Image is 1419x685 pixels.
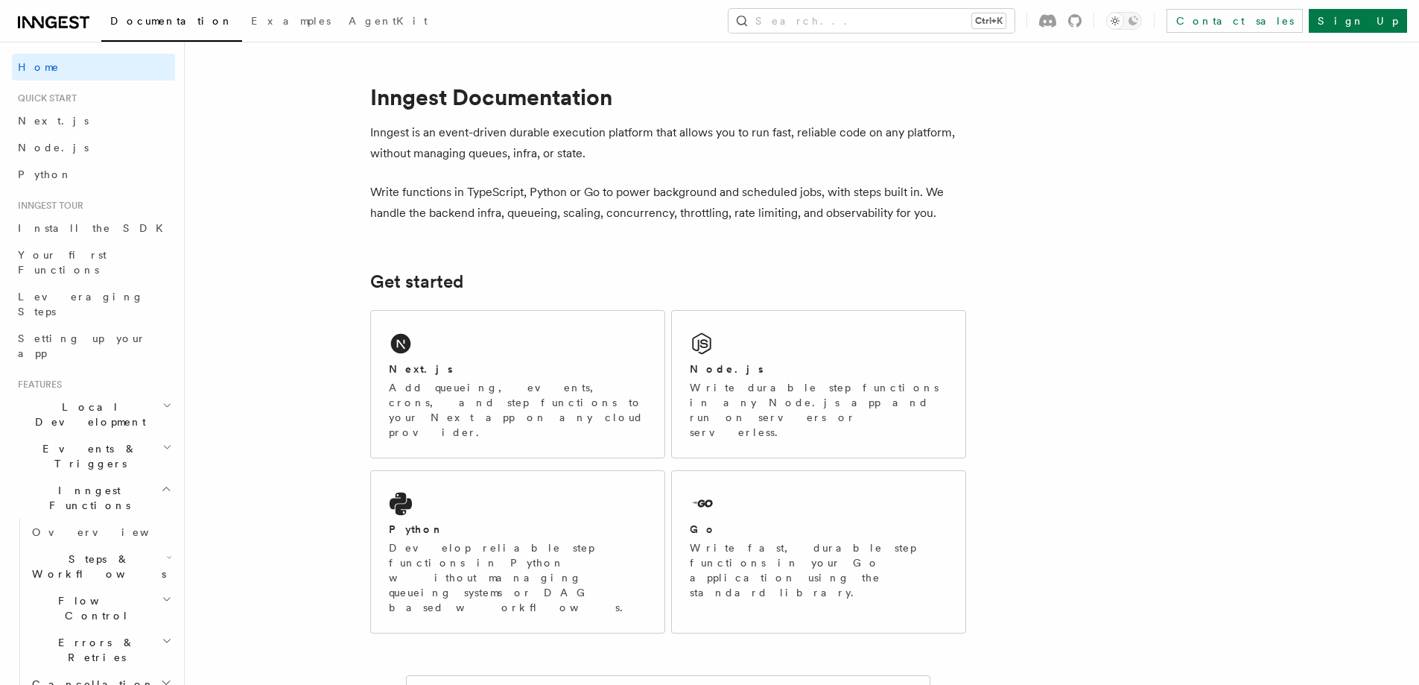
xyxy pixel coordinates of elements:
[12,283,175,325] a: Leveraging Steps
[18,115,89,127] span: Next.js
[728,9,1015,33] button: Search...Ctrl+K
[26,552,166,581] span: Steps & Workflows
[690,540,947,600] p: Write fast, durable step functions in your Go application using the standard library.
[18,60,60,75] span: Home
[101,4,242,42] a: Documentation
[110,15,233,27] span: Documentation
[340,4,437,40] a: AgentKit
[12,477,175,519] button: Inngest Functions
[370,83,966,110] h1: Inngest Documentation
[1166,9,1303,33] a: Contact sales
[690,380,947,440] p: Write durable step functions in any Node.js app and run on servers or serverless.
[389,362,453,376] h2: Next.js
[389,540,647,615] p: Develop reliable step functions in Python without managing queueing systems or DAG based workflows.
[389,522,444,537] h2: Python
[12,379,62,391] span: Features
[26,629,175,671] button: Errors & Retries
[1309,9,1407,33] a: Sign Up
[12,215,175,242] a: Install the SDK
[389,380,647,440] p: Add queueing, events, crons, and step functions to your Next app on any cloud provider.
[12,483,161,513] span: Inngest Functions
[370,271,463,292] a: Get started
[690,362,764,376] h2: Node.js
[32,526,185,538] span: Overview
[972,13,1006,28] kbd: Ctrl+K
[26,546,175,587] button: Steps & Workflows
[349,15,428,27] span: AgentKit
[26,635,162,665] span: Errors & Retries
[242,4,340,40] a: Examples
[26,587,175,629] button: Flow Control
[671,470,966,634] a: GoWrite fast, durable step functions in your Go application using the standard library.
[12,400,162,429] span: Local Development
[251,15,331,27] span: Examples
[18,168,72,180] span: Python
[18,249,107,276] span: Your first Functions
[12,394,175,435] button: Local Development
[18,332,146,359] span: Setting up your app
[370,470,665,634] a: PythonDevelop reliable step functions in Python without managing queueing systems or DAG based wo...
[12,200,83,212] span: Inngest tour
[12,435,175,477] button: Events & Triggers
[12,161,175,188] a: Python
[18,222,172,234] span: Install the SDK
[370,182,966,224] p: Write functions in TypeScript, Python or Go to power background and scheduled jobs, with steps bu...
[12,107,175,134] a: Next.js
[12,134,175,161] a: Node.js
[18,142,89,154] span: Node.js
[370,310,665,458] a: Next.jsAdd queueing, events, crons, and step functions to your Next app on any cloud provider.
[18,291,144,318] span: Leveraging Steps
[12,54,175,81] a: Home
[370,122,966,164] p: Inngest is an event-driven durable execution platform that allows you to run fast, reliable code ...
[26,519,175,546] a: Overview
[690,522,717,537] h2: Go
[12,92,77,104] span: Quick start
[1106,12,1142,30] button: Toggle dark mode
[12,325,175,367] a: Setting up your app
[12,441,162,471] span: Events & Triggers
[26,593,162,623] span: Flow Control
[12,242,175,283] a: Your first Functions
[671,310,966,458] a: Node.jsWrite durable step functions in any Node.js app and run on servers or serverless.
